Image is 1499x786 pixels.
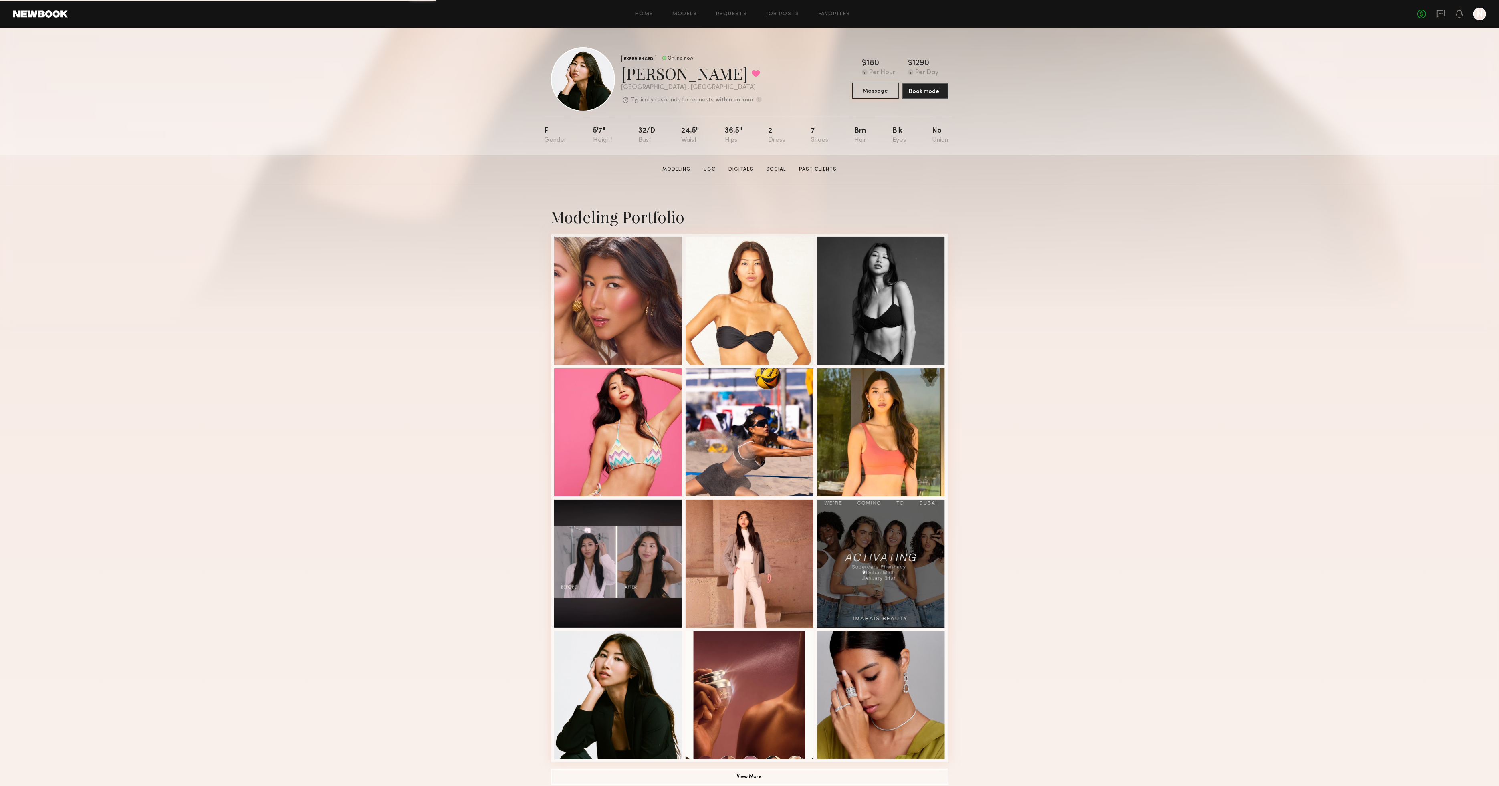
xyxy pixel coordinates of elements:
div: Online now [668,56,694,61]
div: 5'7" [593,127,612,144]
div: F [545,127,567,144]
div: $ [862,60,866,68]
a: Job Posts [766,12,799,17]
div: 2 [768,127,785,144]
div: No [932,127,948,144]
div: 7 [811,127,828,144]
div: [PERSON_NAME] [621,62,762,84]
div: Per Hour [869,69,895,77]
p: Typically responds to requests [631,97,714,103]
a: Modeling [659,166,694,173]
button: Message [852,83,899,99]
a: Home [635,12,653,17]
a: Models [672,12,697,17]
a: Past Clients [796,166,840,173]
button: View More [551,769,948,785]
div: Modeling Portfolio [551,206,948,227]
a: Requests [716,12,747,17]
a: Social [763,166,789,173]
a: Digitals [725,166,757,173]
div: 24.5" [681,127,699,144]
a: UGC [700,166,719,173]
div: Per Day [915,69,938,77]
div: 180 [866,60,879,68]
div: $ [908,60,912,68]
div: 1290 [912,60,929,68]
b: within an hour [716,97,754,103]
div: [GEOGRAPHIC_DATA] , [GEOGRAPHIC_DATA] [621,84,762,91]
div: 32/d [638,127,655,144]
div: Blk [892,127,906,144]
button: Book model [902,83,948,99]
a: N [1473,8,1486,20]
div: 36.5" [725,127,742,144]
a: Favorites [819,12,850,17]
div: EXPERIENCED [621,55,656,62]
div: Brn [854,127,866,144]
